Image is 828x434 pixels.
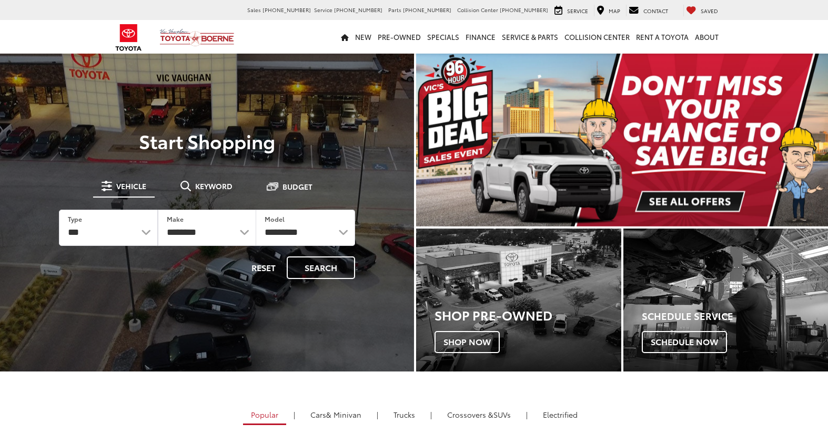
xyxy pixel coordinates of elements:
a: Collision Center [561,20,633,54]
span: [PHONE_NUMBER] [334,6,382,14]
div: Toyota [416,229,621,372]
span: Shop Now [435,331,500,353]
section: Carousel section with vehicle pictures - may contain disclaimers. [416,53,828,226]
a: Map [594,5,623,16]
span: Saved [701,7,718,15]
label: Make [167,214,184,223]
a: Pre-Owned [375,20,424,54]
a: New [352,20,375,54]
img: Vic Vaughan Toyota of Boerne [159,28,235,47]
img: Big Deal Sales Event [416,53,828,226]
li: | [291,409,298,420]
a: Finance [462,20,499,54]
a: Home [338,20,352,54]
img: Toyota [109,20,148,55]
div: carousel slide number 1 of 1 [416,53,828,226]
span: Sales [247,6,261,14]
a: Trucks [386,406,423,423]
a: Service & Parts: Opens in a new tab [499,20,561,54]
a: About [692,20,722,54]
span: Service [567,7,588,15]
span: Keyword [195,182,233,190]
a: Cars [302,406,369,423]
button: Search [287,256,355,279]
a: Rent a Toyota [633,20,692,54]
a: Popular [243,406,286,425]
span: Contact [643,7,668,15]
li: | [428,409,435,420]
p: Start Shopping [44,130,370,151]
span: Crossovers & [447,409,493,420]
a: Contact [626,5,671,16]
span: & Minivan [326,409,361,420]
a: Specials [424,20,462,54]
li: | [523,409,530,420]
a: Service [552,5,591,16]
button: Reset [243,256,285,279]
label: Model [265,214,285,223]
span: Schedule Now [642,331,727,353]
span: Parts [388,6,401,14]
span: [PHONE_NUMBER] [403,6,451,14]
label: Type [68,214,82,223]
span: [PHONE_NUMBER] [262,6,311,14]
span: Vehicle [116,182,146,190]
a: SUVs [439,406,519,423]
a: My Saved Vehicles [683,5,721,16]
li: | [374,409,381,420]
span: Budget [282,183,312,190]
a: Electrified [535,406,585,423]
span: Collision Center [457,6,498,14]
span: Map [609,7,620,15]
span: Service [314,6,332,14]
h3: Shop Pre-Owned [435,308,621,322]
a: Shop Pre-Owned Shop Now [416,229,621,372]
span: [PHONE_NUMBER] [500,6,548,14]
